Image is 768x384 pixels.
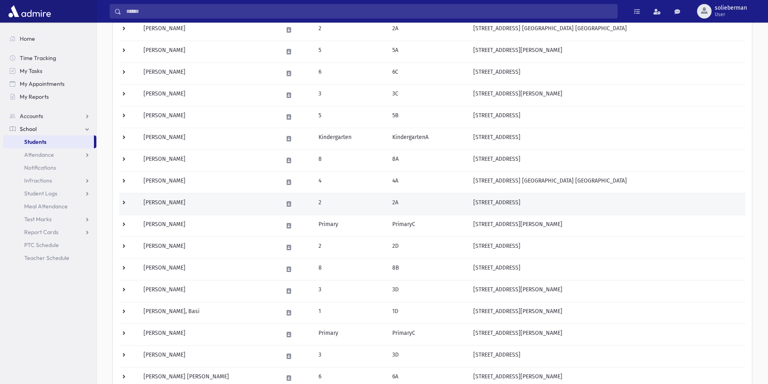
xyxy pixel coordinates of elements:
td: [PERSON_NAME], Basi [139,302,278,324]
td: [STREET_ADDRESS] [468,258,745,280]
td: [PERSON_NAME] [139,171,278,193]
span: Time Tracking [20,54,56,62]
td: [STREET_ADDRESS] [468,237,745,258]
a: School [3,122,96,135]
a: My Appointments [3,77,96,90]
td: [PERSON_NAME] [139,84,278,106]
td: [STREET_ADDRESS][PERSON_NAME] [468,84,745,106]
a: Report Cards [3,226,96,239]
span: Test Marks [24,216,52,223]
td: [PERSON_NAME] [139,324,278,345]
span: School [20,125,37,133]
td: [PERSON_NAME] [139,237,278,258]
td: 8 [314,258,387,280]
td: [PERSON_NAME] [139,280,278,302]
td: 8B [387,258,468,280]
td: 1 [314,302,387,324]
td: 8 [314,149,387,171]
td: 5A [387,41,468,62]
td: [STREET_ADDRESS] [GEOGRAPHIC_DATA] [GEOGRAPHIC_DATA] [468,171,745,193]
td: 6 [314,62,387,84]
td: [STREET_ADDRESS] [468,149,745,171]
td: [PERSON_NAME] [139,215,278,237]
a: Test Marks [3,213,96,226]
td: [PERSON_NAME] [139,193,278,215]
td: Kindergarten [314,128,387,149]
td: [PERSON_NAME] [139,258,278,280]
span: My Appointments [20,80,65,87]
td: [PERSON_NAME] [139,41,278,62]
td: [STREET_ADDRESS][PERSON_NAME] [468,41,745,62]
td: 3C [387,84,468,106]
td: [PERSON_NAME] [139,106,278,128]
td: 4 [314,171,387,193]
td: 6C [387,62,468,84]
td: Primary [314,215,387,237]
a: Meal Attendance [3,200,96,213]
td: 5 [314,106,387,128]
td: 4A [387,171,468,193]
td: 3 [314,345,387,367]
td: 1D [387,302,468,324]
td: [STREET_ADDRESS] [GEOGRAPHIC_DATA] [GEOGRAPHIC_DATA] [468,19,745,41]
span: User [715,11,747,18]
td: [STREET_ADDRESS][PERSON_NAME] [468,280,745,302]
td: 8A [387,149,468,171]
td: 3 [314,280,387,302]
span: My Tasks [20,67,42,75]
a: Accounts [3,110,96,122]
span: Accounts [20,112,43,120]
a: Attendance [3,148,96,161]
td: 2D [387,237,468,258]
span: Student Logs [24,190,57,197]
span: Infractions [24,177,52,184]
td: 5B [387,106,468,128]
td: 2A [387,19,468,41]
td: 3D [387,280,468,302]
td: [PERSON_NAME] [139,149,278,171]
td: [STREET_ADDRESS] [468,128,745,149]
td: 3D [387,345,468,367]
span: solieberman [715,5,747,11]
a: My Reports [3,90,96,103]
span: My Reports [20,93,49,100]
td: 2 [314,19,387,41]
img: AdmirePro [6,3,53,19]
td: [STREET_ADDRESS] [468,62,745,84]
td: PrimaryC [387,324,468,345]
td: [PERSON_NAME] [139,128,278,149]
a: Time Tracking [3,52,96,64]
a: Notifications [3,161,96,174]
span: Report Cards [24,228,58,236]
a: Infractions [3,174,96,187]
td: PrimaryC [387,215,468,237]
span: Notifications [24,164,56,171]
td: Primary [314,324,387,345]
span: Students [24,138,46,145]
td: [STREET_ADDRESS][PERSON_NAME] [468,215,745,237]
span: Meal Attendance [24,203,68,210]
td: [STREET_ADDRESS] [468,193,745,215]
a: Student Logs [3,187,96,200]
td: 3 [314,84,387,106]
span: PTC Schedule [24,241,59,249]
td: [PERSON_NAME] [139,345,278,367]
td: [STREET_ADDRESS] [468,345,745,367]
td: [STREET_ADDRESS][PERSON_NAME] [468,324,745,345]
td: [STREET_ADDRESS] [468,106,745,128]
a: Teacher Schedule [3,251,96,264]
span: Teacher Schedule [24,254,69,262]
input: Search [121,4,617,19]
td: [STREET_ADDRESS][PERSON_NAME] [468,302,745,324]
td: 2A [387,193,468,215]
span: Home [20,35,35,42]
a: My Tasks [3,64,96,77]
td: 5 [314,41,387,62]
a: Students [3,135,94,148]
td: [PERSON_NAME] [139,62,278,84]
td: 2 [314,193,387,215]
a: Home [3,32,96,45]
td: KindergartenA [387,128,468,149]
td: [PERSON_NAME] [139,19,278,41]
td: 2 [314,237,387,258]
